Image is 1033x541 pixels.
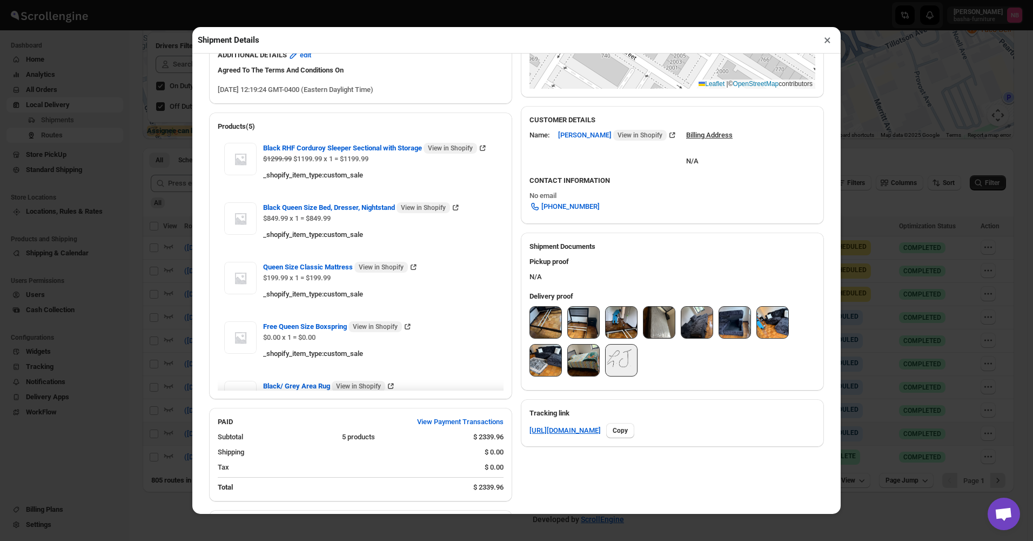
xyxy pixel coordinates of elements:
h3: CONTACT INFORMATION [529,175,815,186]
h2: Shipment Documents [529,241,815,252]
span: Agreed To The Terms And Conditions On [218,66,344,74]
span: Black Queen Size Bed, Dresser, Nightstand [263,202,450,213]
div: $ 2339.96 [473,432,504,443]
div: $ 0.00 [485,447,504,458]
button: Copy [606,423,634,438]
img: btHtGwiEdfkgnJ9u_kMzM.jpg [681,307,713,338]
span: [PERSON_NAME] [558,130,667,141]
img: 6AjoJyM96J22AD2t4nlnE.jpg [606,307,637,338]
button: × [820,32,835,48]
img: Xx1smGosESq2LHcl44ixk.jpg [568,307,599,338]
div: _shopify_item_type : custom_sale [263,229,497,240]
img: Item [224,381,257,413]
h3: CUSTOMER DETAILS [529,115,815,126]
img: Item [224,143,257,175]
span: Black RHF Corduroy Sleeper Sectional with Storage [263,143,477,154]
button: edit [281,47,318,64]
a: Black Queen Size Bed, Dresser, Nightstand View in Shopify [263,203,461,212]
span: Queen Size Classic Mattress [263,262,408,273]
span: $0.00 x 1 = $0.00 [263,333,316,341]
img: 4oYmpTo7h7oSQBs9mQ1Qb.jpg [757,307,788,338]
div: $ 2339.96 [473,482,504,493]
img: h1Xl-GtPm9TQ3eJ3PFHPY.jpg [719,307,750,338]
h2: Shipment Details [198,35,259,45]
b: ADDITIONAL DETAILS [218,50,287,61]
span: Free Queen Size Boxspring [263,321,402,332]
img: MINZrvOKksRdy6ApAEbvR.png [606,345,637,376]
h2: Products(5) [218,121,504,132]
div: Shipping [218,447,476,458]
div: $ 0.00 [485,462,504,473]
span: Black/ Grey Area Rug [263,381,385,392]
div: Tax [218,462,476,473]
span: $199.99 x 1 = $199.99 [263,274,331,282]
h2: PAID [218,417,233,427]
a: Black RHF Corduroy Sleeper Sectional with Storage View in Shopify [263,144,488,152]
img: 7GPWHNsCPJXCG8YXOm0B7.jpg [643,307,675,338]
div: Open chat [988,498,1020,530]
span: Copy [613,426,628,435]
div: Subtotal [218,432,333,443]
span: View in Shopify [353,322,398,331]
div: © contributors [696,80,815,89]
img: Item [224,321,257,354]
div: 5 products [342,432,465,443]
span: $849.99 x 1 = $849.99 [263,214,331,222]
span: View in Shopify [428,144,473,153]
a: Free Queen Size Boxspring View in Shopify [263,322,413,331]
div: _shopify_item_type : custom_sale [263,348,497,359]
a: [URL][DOMAIN_NAME] [529,425,601,436]
b: Total [218,483,233,491]
span: | [727,80,728,88]
img: Item [224,202,257,235]
a: OpenStreetMap [733,80,779,88]
button: View Payment Transactions [411,413,510,431]
img: Item [224,262,257,294]
div: N/A [686,145,733,167]
span: View in Shopify [401,203,446,212]
h3: Delivery proof [529,291,815,302]
span: View in Shopify [359,263,404,272]
div: Name: [529,130,549,141]
div: N/A [521,252,824,287]
h3: Pickup proof [529,256,815,267]
a: [PERSON_NAME] View in Shopify [558,131,678,139]
div: _shopify_item_type : custom_sale [263,289,497,300]
h3: Tracking link [529,408,815,419]
a: Queen Size Classic Mattress View in Shopify [263,263,419,271]
span: $1199.99 x 1 = $1199.99 [292,155,368,163]
span: View in Shopify [336,382,381,391]
div: _shopify_item_type : custom_sale [263,170,497,181]
img: mBdeFh_PPsdcnFEzTK7Qy.jpg [530,345,561,376]
a: Black/ Grey Area Rug View in Shopify [263,382,396,390]
span: [PHONE_NUMBER] [541,201,600,212]
img: VLNPa9oWXOmSkfZMUtK0q.jpg [530,307,561,338]
span: edit [300,50,311,61]
span: No email [529,192,556,200]
a: [PHONE_NUMBER] [523,198,606,215]
u: Billing Address [686,131,733,139]
span: View Payment Transactions [417,417,504,427]
span: View in Shopify [618,131,662,140]
strike: $1299.99 [263,155,292,163]
img: ShnLZseO5vhvH8tUFKvWK.jpg [568,345,599,376]
a: Leaflet [699,80,725,88]
span: [DATE] 12:19:24 GMT-0400 (Eastern Daylight Time) [218,85,373,94]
